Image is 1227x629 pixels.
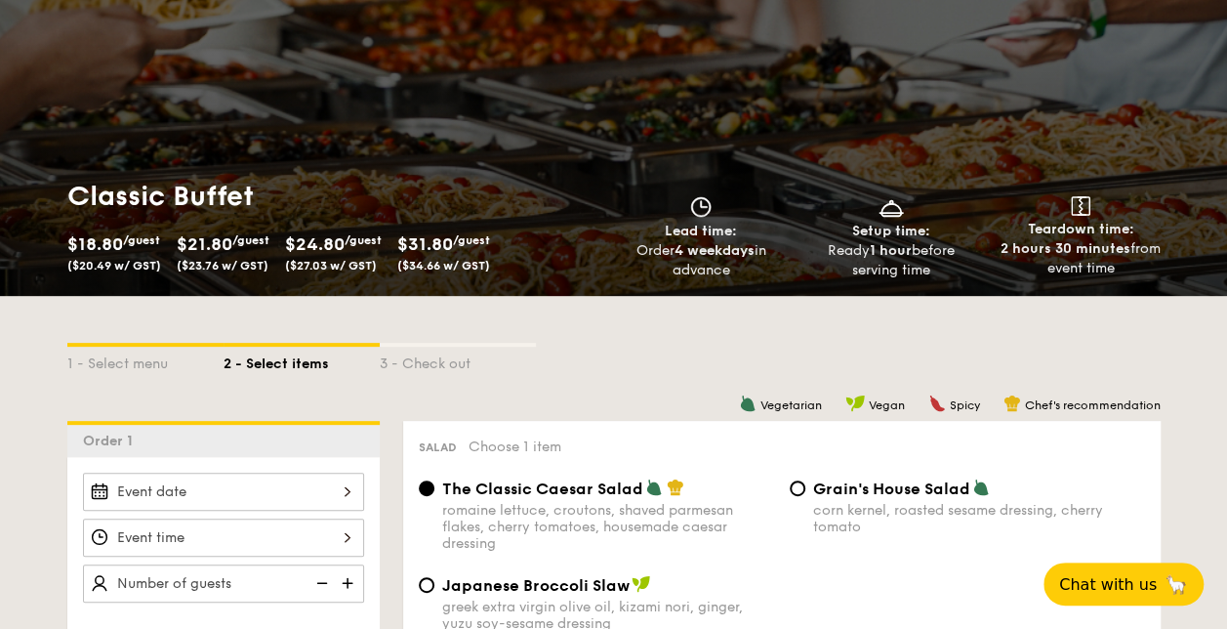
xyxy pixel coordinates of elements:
[232,233,269,247] span: /guest
[632,575,651,593] img: icon-vegan.f8ff3823.svg
[1003,395,1021,412] img: icon-chef-hat.a58ddaea.svg
[1165,573,1188,596] span: 🦙
[419,481,434,496] input: The Classic Caesar Saladromaine lettuce, croutons, shaved parmesan flakes, cherry tomatoes, house...
[950,398,980,412] span: Spicy
[614,241,789,280] div: Order in advance
[928,395,946,412] img: icon-spicy.37a8142b.svg
[177,233,232,255] span: $21.80
[845,395,865,412] img: icon-vegan.f8ff3823.svg
[1001,240,1130,257] strong: 2 hours 30 minutes
[870,242,912,259] strong: 1 hour
[83,473,364,511] input: Event date
[380,347,536,374] div: 3 - Check out
[285,233,345,255] span: $24.80
[397,259,490,273] span: ($34.66 w/ GST)
[67,179,606,214] h1: Classic Buffet
[442,502,774,552] div: romaine lettuce, croutons, shaved parmesan flakes, cherry tomatoes, housemade caesar dressing
[739,395,757,412] img: icon-vegetarian.fe4039eb.svg
[224,347,380,374] div: 2 - Select items
[1059,575,1157,594] span: Chat with us
[1043,563,1204,606] button: Chat with us🦙
[419,440,457,454] span: Salad
[686,196,716,218] img: icon-clock.2db775ea.svg
[1028,221,1134,237] span: Teardown time:
[177,259,268,273] span: ($23.76 w/ GST)
[67,347,224,374] div: 1 - Select menu
[83,565,364,603] input: Number of guests
[285,259,377,273] span: ($27.03 w/ GST)
[803,241,978,280] div: Ready before serving time
[442,576,630,595] span: Japanese Broccoli Slaw
[760,398,822,412] span: Vegetarian
[345,233,382,247] span: /guest
[972,479,990,496] img: icon-vegetarian.fe4039eb.svg
[335,565,364,602] img: icon-add.58712e84.svg
[83,433,141,449] span: Order 1
[123,233,160,247] span: /guest
[469,439,561,455] span: Choose 1 item
[674,242,754,259] strong: 4 weekdays
[645,479,663,496] img: icon-vegetarian.fe4039eb.svg
[790,481,805,496] input: Grain's House Saladcorn kernel, roasted sesame dressing, cherry tomato
[877,196,906,218] img: icon-dish.430c3a2e.svg
[83,519,364,557] input: Event time
[67,259,161,273] span: ($20.49 w/ GST)
[67,233,123,255] span: $18.80
[397,233,453,255] span: $31.80
[453,233,490,247] span: /guest
[306,565,335,602] img: icon-reduce.1d2dbef1.svg
[419,577,434,593] input: Japanese Broccoli Slawgreek extra virgin olive oil, kizami nori, ginger, yuzu soy-sesame dressing
[1025,398,1161,412] span: Chef's recommendation
[813,502,1145,535] div: corn kernel, roasted sesame dressing, cherry tomato
[813,480,970,498] span: Grain's House Salad
[665,223,737,239] span: Lead time:
[442,480,643,498] span: The Classic Caesar Salad
[1071,196,1090,216] img: icon-teardown.65201eee.svg
[994,239,1168,278] div: from event time
[667,479,684,496] img: icon-chef-hat.a58ddaea.svg
[869,398,905,412] span: Vegan
[852,223,930,239] span: Setup time:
